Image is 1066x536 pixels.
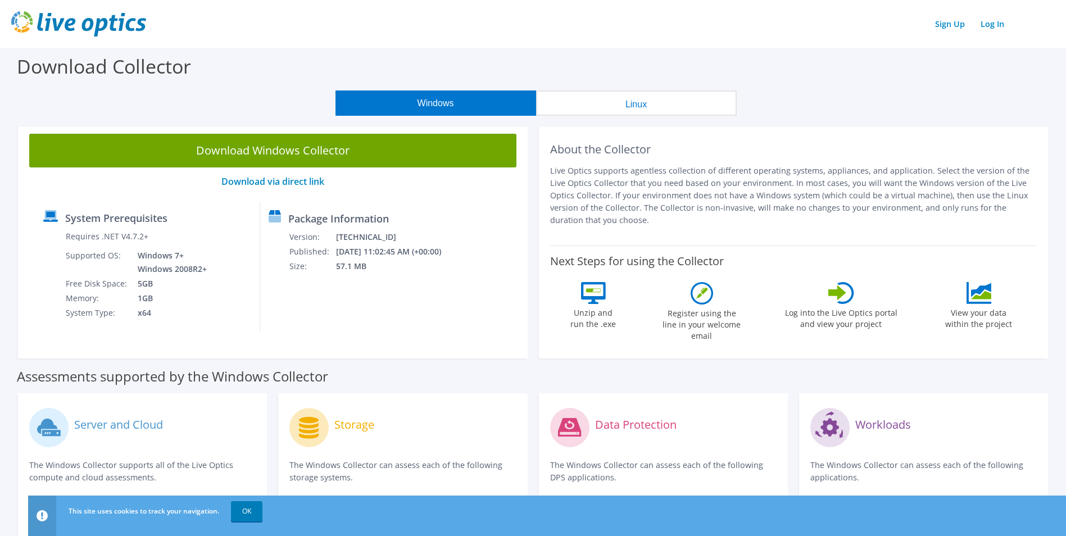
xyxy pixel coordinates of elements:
[550,165,1037,226] p: Live Optics supports agentless collection of different operating systems, appliances, and applica...
[65,248,129,276] td: Supported OS:
[289,230,335,244] td: Version:
[335,244,456,259] td: [DATE] 11:02:45 AM (+00:00)
[550,459,777,484] p: The Windows Collector can assess each of the following DPS applications.
[17,371,328,382] label: Assessments supported by the Windows Collector
[289,459,516,484] p: The Windows Collector can assess each of the following storage systems.
[65,291,129,306] td: Memory:
[929,16,970,32] a: Sign Up
[129,276,209,291] td: 5GB
[129,291,209,306] td: 1GB
[784,304,898,330] label: Log into the Live Optics portal and view your project
[17,53,191,79] label: Download Collector
[129,248,209,276] td: Windows 7+ Windows 2008R2+
[289,244,335,259] td: Published:
[334,419,374,430] label: Storage
[595,419,677,430] label: Data Protection
[29,459,256,484] p: The Windows Collector supports all of the Live Optics compute and cloud assessments.
[11,11,146,37] img: live_optics_svg.svg
[855,419,911,430] label: Workloads
[550,143,1037,156] h2: About the Collector
[74,419,163,430] label: Server and Cloud
[975,16,1010,32] a: Log In
[289,259,335,274] td: Size:
[335,259,456,274] td: 57.1 MB
[810,459,1037,484] p: The Windows Collector can assess each of the following applications.
[221,175,324,188] a: Download via direct link
[536,90,737,116] button: Linux
[550,255,724,268] label: Next Steps for using the Collector
[335,90,536,116] button: Windows
[69,506,219,516] span: This site uses cookies to track your navigation.
[66,231,148,242] label: Requires .NET V4.7.2+
[938,304,1019,330] label: View your data within the project
[129,306,209,320] td: x64
[65,306,129,320] td: System Type:
[660,305,744,342] label: Register using the line in your welcome email
[288,213,389,224] label: Package Information
[335,230,456,244] td: [TECHNICAL_ID]
[65,276,129,291] td: Free Disk Space:
[29,134,516,167] a: Download Windows Collector
[65,212,167,224] label: System Prerequisites
[231,501,262,521] a: OK
[568,304,619,330] label: Unzip and run the .exe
